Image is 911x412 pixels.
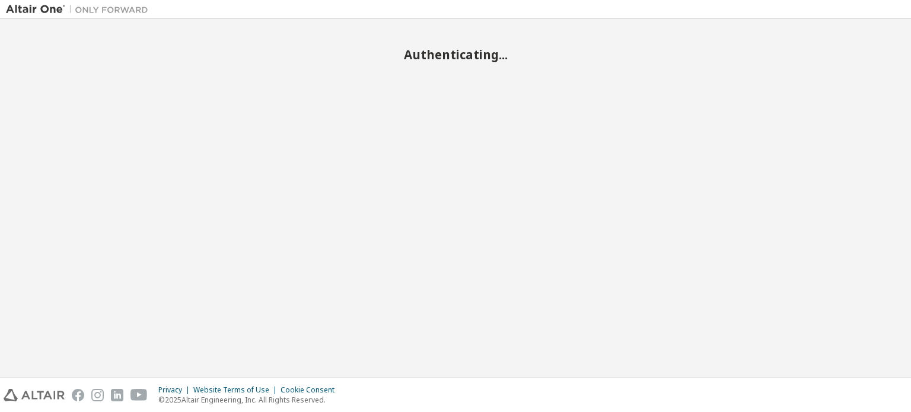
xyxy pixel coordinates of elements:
[111,389,123,401] img: linkedin.svg
[72,389,84,401] img: facebook.svg
[6,47,905,62] h2: Authenticating...
[281,385,342,395] div: Cookie Consent
[158,385,193,395] div: Privacy
[6,4,154,15] img: Altair One
[91,389,104,401] img: instagram.svg
[130,389,148,401] img: youtube.svg
[193,385,281,395] div: Website Terms of Use
[158,395,342,405] p: © 2025 Altair Engineering, Inc. All Rights Reserved.
[4,389,65,401] img: altair_logo.svg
